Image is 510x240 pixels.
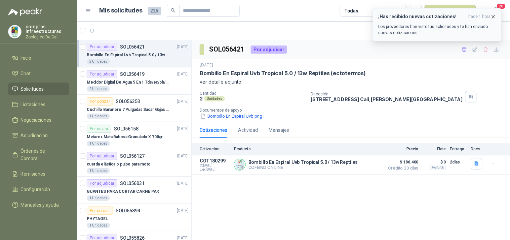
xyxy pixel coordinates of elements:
[344,7,358,14] div: Todas
[87,141,110,146] div: 1 Unidades
[21,54,32,62] span: Inicio
[116,208,140,213] p: SOL055894
[497,3,506,9] span: 20
[251,46,287,54] div: Por adjudicar
[200,70,366,77] p: Bombillo En Espiral Uvb Tropical 5.0 / 13w Reptiles (ectotermos)
[87,152,117,160] div: Por adjudicar
[430,165,446,170] div: Incluido
[87,196,110,201] div: 1 Unidades
[77,149,191,177] a: Por adjudicarSOL056127[DATE] cuerda elástica o pulpo para moto1 Unidades
[200,108,507,113] p: Documentos de apoyo
[379,24,496,36] p: Los proveedores han visto tus solicitudes y te han enviado nuevas cotizaciones.
[385,147,419,151] p: Precio
[311,92,463,96] p: Dirección
[385,158,419,166] span: $ 186.400
[87,125,111,133] div: Por enviar
[469,14,491,20] span: hace 1 hora
[87,179,117,187] div: Por adjudicar
[177,208,189,214] p: [DATE]
[87,70,117,78] div: Por adjudicar
[269,126,289,134] div: Mensajes
[120,72,145,77] p: SOL056419
[21,201,59,209] span: Manuales y ayuda
[423,147,446,151] p: Flete
[238,126,258,134] div: Actividad
[21,132,48,139] span: Adjudicación
[8,8,42,16] img: Logo peakr
[425,5,476,17] button: Nueva solicitud
[200,96,203,101] p: 2
[120,154,145,158] p: SOL056127
[209,44,245,55] h3: SOL056421
[77,67,191,95] a: Por adjudicarSOL056419[DATE] Medidor Digital De Agua 5 En 1 Tds/ec/ph/salinidad/temperatu2 Unidades
[177,98,189,105] p: [DATE]
[120,44,145,49] p: SOL056421
[77,122,191,149] a: Por enviarSOL056158[DATE] Metarex Mata Babosa Granulado X 700gr1 Unidades
[87,134,163,140] p: Metarex Mata Babosa Granulado X 700gr
[200,126,227,134] div: Cotizaciones
[200,78,502,86] p: ver detalle adjunto
[200,113,263,120] button: Bombillo En Espiral Uvb.png
[204,96,225,101] div: Unidades
[87,216,108,222] p: PHYTAGEL
[471,147,484,151] p: Docs
[21,147,63,162] span: Órdenes de Compra
[248,159,358,165] p: Bombillo En Espiral Uvb Tropical 5.0 / 13w Reptiles
[87,168,110,174] div: 1 Unidades
[8,199,69,211] a: Manuales y ayuda
[100,6,143,16] h1: Mis solicitudes
[8,114,69,126] a: Negociaciones
[8,168,69,180] a: Remisiones
[26,24,69,34] p: compras infraestructuras
[87,97,113,106] div: Por cotizar
[450,158,467,166] p: 2 días
[87,188,159,195] p: GUANTES PARA CORTAR CARNE PAR
[77,177,191,204] a: Por adjudicarSOL056031[DATE] GUANTES PARA CORTAR CARNE PAR1 Unidades
[87,86,110,92] div: 2 Unidades
[177,126,189,132] p: [DATE]
[21,116,52,124] span: Negociaciones
[385,166,419,170] span: Crédito 30 días
[87,114,110,119] div: 1 Unidades
[200,158,230,163] p: COT180299
[21,186,50,193] span: Configuración
[21,70,31,77] span: Chat
[8,67,69,80] a: Chat
[21,85,44,93] span: Solicitudes
[87,207,113,215] div: Por cotizar
[234,147,381,151] p: Producto
[21,101,46,108] span: Licitaciones
[171,8,175,13] span: search
[490,5,502,17] button: 20
[87,107,170,113] p: Cuchillo Bananero 7 Pulgadas Sacar Gajas O Deshoje O Desman
[311,96,463,102] p: [STREET_ADDRESS] Cali , [PERSON_NAME][GEOGRAPHIC_DATA]
[8,98,69,111] a: Licitaciones
[77,95,191,122] a: Por cotizarSOL056353[DATE] Cuchillo Bananero 7 Pulgadas Sacar Gajas O Deshoje O Desman1 Unidades
[200,168,230,172] span: Exp: [DATE]
[87,43,117,51] div: Por adjudicar
[87,59,110,64] div: 2 Unidades
[8,183,69,196] a: Configuración
[87,79,170,86] p: Medidor Digital De Agua 5 En 1 Tds/ec/ph/salinidad/temperatu
[21,170,46,178] span: Remisiones
[234,159,245,170] img: Company Logo
[200,147,230,151] p: Cotización
[8,145,69,165] a: Órdenes de Compra
[77,204,191,231] a: Por cotizarSOL055894[DATE] PHYTAGEL1 Unidades
[8,52,69,64] a: Inicio
[87,223,110,228] div: 1 Unidades
[114,126,139,131] p: SOL056158
[200,163,230,168] span: C: [DATE]
[120,181,145,186] p: SOL056031
[148,7,161,15] span: 225
[373,8,502,41] button: ¡Has recibido nuevas cotizaciones!hace 1 hora Los proveedores han visto tus solicitudes y te han ...
[450,147,467,151] p: Entrega
[8,25,21,38] img: Company Logo
[423,158,446,166] p: $ 0
[116,99,140,104] p: SOL056353
[87,161,151,168] p: cuerda elástica o pulpo para moto
[177,71,189,78] p: [DATE]
[26,35,69,39] p: Zoologico De Cali
[248,165,358,170] p: COFEIND ON LINE
[200,62,213,68] p: [DATE]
